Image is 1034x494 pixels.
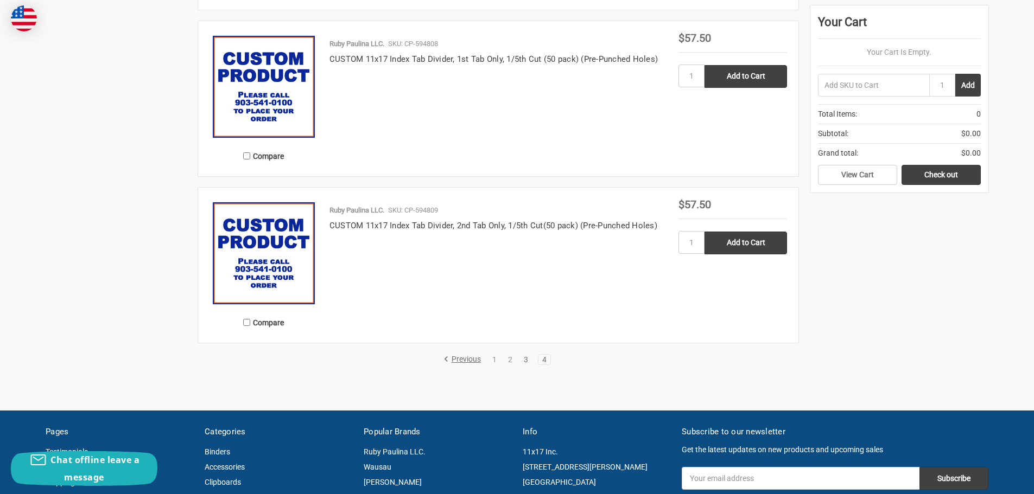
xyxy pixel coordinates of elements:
a: CUSTOM 11x17 Index Tab Divider, 1st Tab Only, 1/5th Cut (50 pack) (Pre-Punched Holes) [329,54,658,64]
a: CUSTOM 11x17 Index Tab Divider, 2nd Tab Only, 1/5th Cut(50 pack) (Pre-Punched Holes) [329,221,657,230]
input: Your email address [682,467,919,490]
a: 1 [489,356,500,363]
a: Testimonials [46,447,88,456]
img: duty and tax information for United States [11,5,37,31]
a: View Cart [818,165,897,185]
h5: Categories [205,426,352,438]
input: Compare [243,152,250,159]
button: Add [955,74,981,97]
div: Your Cart [818,13,981,39]
a: Check out [902,165,981,185]
img: CUSTOM 11x17 Index Tab Divider, 2nd Tab Only, 1/5th Cut(50 pack) (Pre-Punched Holes) [210,199,318,307]
span: $0.00 [961,147,981,159]
h5: Popular Brands [364,426,511,438]
p: SKU: CP-594808 [388,39,438,49]
span: Subtotal: [818,128,848,139]
h5: Info [523,426,670,438]
input: Add SKU to Cart [818,74,929,97]
a: Previous [443,355,485,364]
span: $0.00 [961,128,981,139]
span: Total Items: [818,108,857,120]
p: Get the latest updates on new products and upcoming sales [682,444,988,455]
label: Compare [210,313,318,331]
input: Compare [243,319,250,326]
input: Add to Cart [705,65,787,88]
input: Add to Cart [705,232,787,254]
img: CUSTOM 11x17 Index Tab Divider, 1st Tab Only, 1/5th Cut (50 pack) (Pre-Punched Holes) [210,33,318,141]
a: 3 [520,356,532,363]
span: 0 [976,108,981,120]
h5: Subscribe to our newsletter [682,426,988,438]
input: Subscribe [919,467,988,490]
p: Your Cart Is Empty. [818,47,981,58]
h5: Pages [46,426,193,438]
label: Compare [210,147,318,165]
a: Clipboards [205,478,241,486]
p: Ruby Paulina LLC. [329,205,384,216]
p: Ruby Paulina LLC. [329,39,384,49]
a: 2 [504,356,516,363]
a: Shipping & Returns [46,478,110,486]
p: SKU: CP-594809 [388,205,438,216]
span: $57.50 [678,31,711,44]
a: 4 [538,356,550,363]
a: Wausau [364,463,391,471]
span: Chat offline leave a message [50,454,139,483]
a: Ruby Paulina LLC. [364,447,426,456]
a: [PERSON_NAME] [364,478,422,486]
span: $57.50 [678,198,711,211]
span: Grand total: [818,147,858,159]
a: Binders [205,447,230,456]
button: Chat offline leave a message [11,451,157,486]
a: Accessories [205,463,245,471]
